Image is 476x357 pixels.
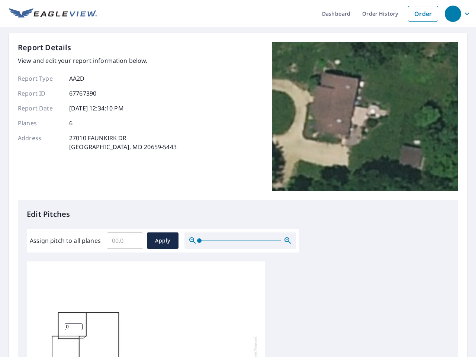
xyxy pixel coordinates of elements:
p: 27010 FAUNKIRK DR [GEOGRAPHIC_DATA], MD 20659-5443 [69,134,177,151]
a: Order [408,6,438,22]
img: Top image [272,42,458,191]
p: Report Type [18,74,62,83]
p: Report Date [18,104,62,113]
p: [DATE] 12:34:10 PM [69,104,124,113]
p: Edit Pitches [27,209,449,220]
input: 00.0 [107,230,143,251]
p: Address [18,134,62,151]
p: Planes [18,119,62,128]
button: Apply [147,232,178,249]
p: 6 [69,119,73,128]
p: Report ID [18,89,62,98]
img: EV Logo [9,8,97,19]
p: 67767390 [69,89,96,98]
p: AA2D [69,74,85,83]
span: Apply [153,236,173,245]
p: View and edit your report information below. [18,56,177,65]
label: Assign pitch to all planes [30,236,101,245]
p: Report Details [18,42,71,53]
